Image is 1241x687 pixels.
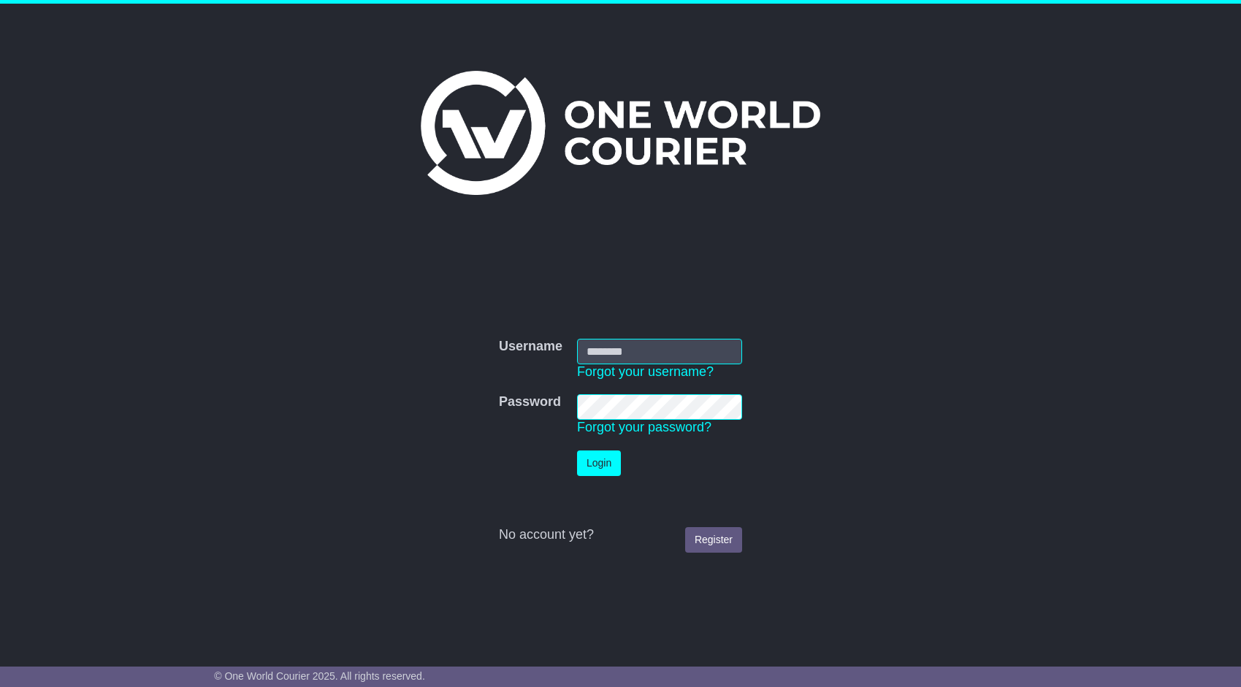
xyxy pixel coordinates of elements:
a: Register [685,527,742,553]
div: No account yet? [499,527,742,543]
span: © One World Courier 2025. All rights reserved. [214,670,425,682]
a: Forgot your username? [577,364,714,379]
label: Username [499,339,562,355]
a: Forgot your password? [577,420,711,434]
label: Password [499,394,561,410]
img: One World [421,71,820,195]
button: Login [577,450,621,476]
